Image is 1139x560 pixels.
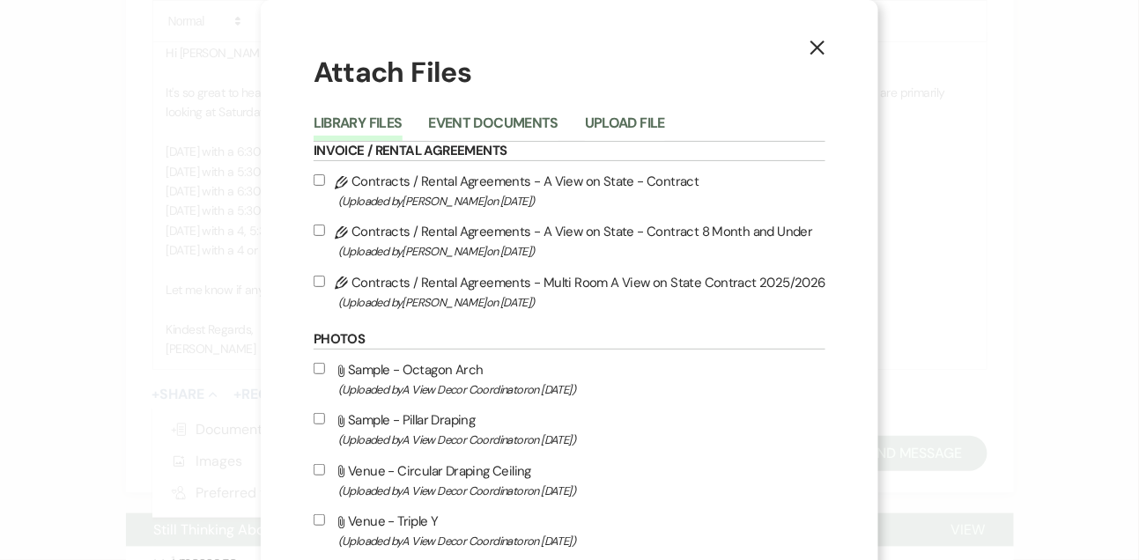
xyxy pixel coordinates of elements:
[314,409,825,450] label: Sample - Pillar Draping
[338,241,825,262] span: (Uploaded by [PERSON_NAME] on [DATE] )
[314,170,825,211] label: Contracts / Rental Agreements - A View on State - Contract
[338,481,825,501] span: (Uploaded by A View Decor Coordinator on [DATE] )
[314,116,403,141] button: Library Files
[314,330,825,350] h6: Photos
[314,174,325,186] input: Contracts / Rental Agreements - A View on State - Contract(Uploaded by[PERSON_NAME]on [DATE])
[314,53,825,92] h1: Attach Files
[585,116,665,141] button: Upload File
[338,292,825,313] span: (Uploaded by [PERSON_NAME] on [DATE] )
[314,358,825,400] label: Sample - Octagon Arch
[314,413,325,424] input: Sample - Pillar Draping(Uploaded byA View Decor Coordinatoron [DATE])
[314,225,325,236] input: Contracts / Rental Agreements - A View on State - Contract 8 Month and Under(Uploaded by[PERSON_N...
[338,191,825,211] span: (Uploaded by [PERSON_NAME] on [DATE] )
[314,220,825,262] label: Contracts / Rental Agreements - A View on State - Contract 8 Month and Under
[314,363,325,374] input: Sample - Octagon Arch(Uploaded byA View Decor Coordinatoron [DATE])
[338,379,825,400] span: (Uploaded by A View Decor Coordinator on [DATE] )
[314,514,325,526] input: Venue - Triple Y(Uploaded byA View Decor Coordinatoron [DATE])
[314,142,825,161] h6: Invoice / Rental Agreements
[429,116,558,141] button: Event Documents
[314,510,825,551] label: Venue - Triple Y
[314,276,325,287] input: Contracts / Rental Agreements - Multi Room A View on State Contract 2025/2026(Uploaded by[PERSON_...
[314,460,825,501] label: Venue - Circular Draping Ceiling
[314,271,825,313] label: Contracts / Rental Agreements - Multi Room A View on State Contract 2025/2026
[314,464,325,475] input: Venue - Circular Draping Ceiling(Uploaded byA View Decor Coordinatoron [DATE])
[338,531,825,551] span: (Uploaded by A View Decor Coordinator on [DATE] )
[338,430,825,450] span: (Uploaded by A View Decor Coordinator on [DATE] )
